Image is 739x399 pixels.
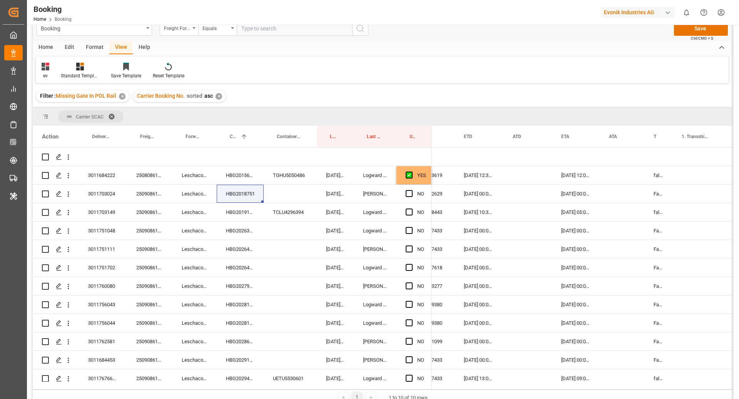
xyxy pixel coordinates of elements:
[354,222,396,240] div: Logward System
[217,369,264,387] div: HBG2029435
[79,240,127,258] div: 3011751111
[552,185,600,203] div: [DATE] 00:00:00
[317,240,354,258] div: [DATE] 11:58:04
[417,259,424,277] div: NO
[172,351,217,369] div: Leschaco Bremen
[317,295,354,314] div: [DATE] 07:24:35
[552,295,600,314] div: [DATE] 00:00:00
[33,369,431,388] div: Press SPACE to select this row.
[80,41,109,54] div: Format
[56,93,116,99] span: Missing Gate In POL Rail
[414,351,455,369] div: 9967433
[354,166,396,184] div: Logward System
[354,369,396,387] div: Logward System
[264,369,317,387] div: UETU5530601
[172,277,217,295] div: Leschaco Bremen
[352,21,368,36] button: search button
[172,166,217,184] div: Leschaco Bremen
[414,240,455,258] div: 9967433
[609,134,617,139] span: ATA
[92,134,111,139] span: Delivery No.
[354,259,396,277] div: Logward System
[109,41,133,54] div: View
[33,185,431,203] div: Press SPACE to select this row.
[417,296,424,314] div: NO
[317,259,354,277] div: [DATE] 05:24:18
[455,314,503,332] div: [DATE] 00:00:00
[644,332,672,351] div: False
[354,277,396,295] div: [PERSON_NAME]
[417,240,424,258] div: NO
[127,240,172,258] div: 250908610295
[172,259,217,277] div: Leschaco Bremen
[172,222,217,240] div: Leschaco Bremen
[172,240,217,258] div: Leschaco Bremen
[217,203,264,221] div: HBG2019176
[644,351,672,369] div: False
[678,4,695,21] button: show 0 new notifications
[410,134,415,139] span: Update Last Opened By
[127,295,172,314] div: 250908610323
[417,204,424,221] div: NO
[41,23,144,33] div: Booking
[552,332,600,351] div: [DATE] 00:00:00
[172,332,217,351] div: Leschaco Bremen
[674,21,728,36] button: Save
[127,203,172,221] div: 250908610042
[198,21,237,36] button: open menu
[601,5,678,20] button: Evonik Industries AG
[317,166,354,184] div: [DATE] 10:09:57
[644,166,672,184] div: false
[330,134,338,139] span: Last Opened Date
[552,314,600,332] div: [DATE] 00:00:00
[601,7,675,18] div: Evonik Industries AG
[79,185,127,203] div: 3011703024
[187,93,202,99] span: sorted
[644,203,672,221] div: false
[186,134,201,139] span: Forwarder Name
[455,185,503,203] div: [DATE] 00:00:00
[37,21,152,36] button: open menu
[217,351,264,369] div: HBG2029120
[33,277,431,295] div: Press SPACE to select this row.
[552,203,600,221] div: [DATE] 05:00:00
[317,185,354,203] div: [DATE] 11:42:03
[33,148,431,166] div: Press SPACE to select this row.
[172,203,217,221] div: Leschaco Bremen
[455,332,503,351] div: [DATE] 00:00:00
[417,167,426,184] div: YES
[354,351,396,369] div: [PERSON_NAME]
[127,259,172,277] div: 250908610296
[127,369,172,387] div: 250908610463
[217,166,264,184] div: HBG2015685
[127,351,172,369] div: 250908610473
[644,277,672,295] div: False
[79,166,127,184] div: 3011684222
[164,23,190,32] div: Freight Forwarder's Reference No.
[414,259,455,277] div: 9777618
[217,314,264,332] div: HBG2028118
[237,21,352,36] input: Type to search
[552,369,600,387] div: [DATE] 09:00:00
[40,93,56,99] span: Filter :
[455,259,503,277] div: [DATE] 00:00:00
[414,166,455,184] div: 9403619
[455,166,503,184] div: [DATE] 12:30:00
[79,351,127,369] div: 3011684453
[317,203,354,221] div: [DATE] 10:40:50
[217,222,264,240] div: HBG2026305
[33,332,431,351] div: Press SPACE to select this row.
[414,277,455,295] div: 9723277
[264,166,317,184] div: TGHU5050486
[33,222,431,240] div: Press SPACE to select this row.
[417,314,424,332] div: NO
[33,295,431,314] div: Press SPACE to select this row.
[127,314,172,332] div: 250908610323
[644,369,672,387] div: false
[127,166,172,184] div: 250808610549
[153,72,184,79] div: Reset Template
[172,295,217,314] div: Leschaco Bremen
[42,72,49,79] div: ev
[230,134,237,139] span: Carrier Booking No.
[204,93,213,99] span: asc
